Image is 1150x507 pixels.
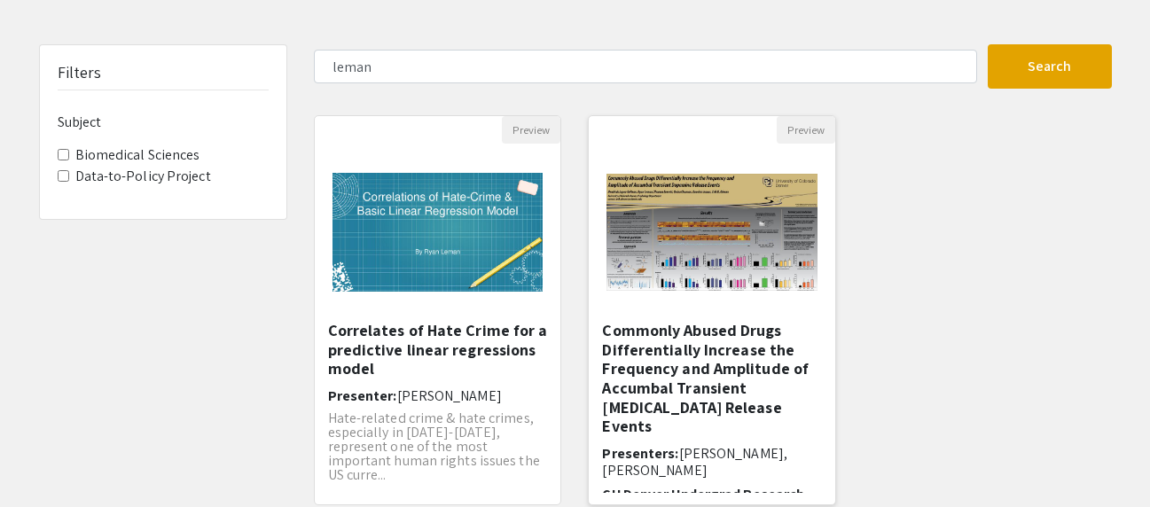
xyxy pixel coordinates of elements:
[397,386,502,405] span: [PERSON_NAME]
[588,115,836,505] div: Open Presentation <p>Commonly Abused Drugs Differentially Increase the Frequency and Amplitude of...
[75,144,200,166] label: Biomedical Sciences
[988,44,1112,89] button: Search
[328,387,548,404] h6: Presenter:
[75,166,211,187] label: Data-to-Policy Project
[13,427,75,494] iframe: Chat
[314,115,562,505] div: Open Presentation <p><span style="color: rgb(68, 68, 68);">Correlates of Hate Crime for a predict...
[328,321,548,378] h5: Correlates of Hate Crime for a predictive linear regressions model
[602,444,787,480] span: [PERSON_NAME], [PERSON_NAME]
[502,116,560,144] button: Preview
[314,50,977,83] input: Search Keyword(s) Or Author(s)
[315,155,561,309] img: <p><span style="color: rgb(68, 68, 68);">Correlates of Hate Crime for a predictive linear regress...
[602,321,822,436] h5: Commonly Abused Drugs Differentially Increase the Frequency and Amplitude of Accumbal Transient [...
[602,445,822,479] h6: Presenters:
[589,156,835,308] img: <p>Commonly Abused Drugs Differentially Increase the Frequency and Amplitude of Accumbal Transien...
[777,116,835,144] button: Preview
[328,411,548,482] p: Hate-related crime & hate crimes, especially in [DATE]-[DATE], represent one of the most importan...
[58,63,102,82] h5: Filters
[58,113,269,130] h6: Subject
